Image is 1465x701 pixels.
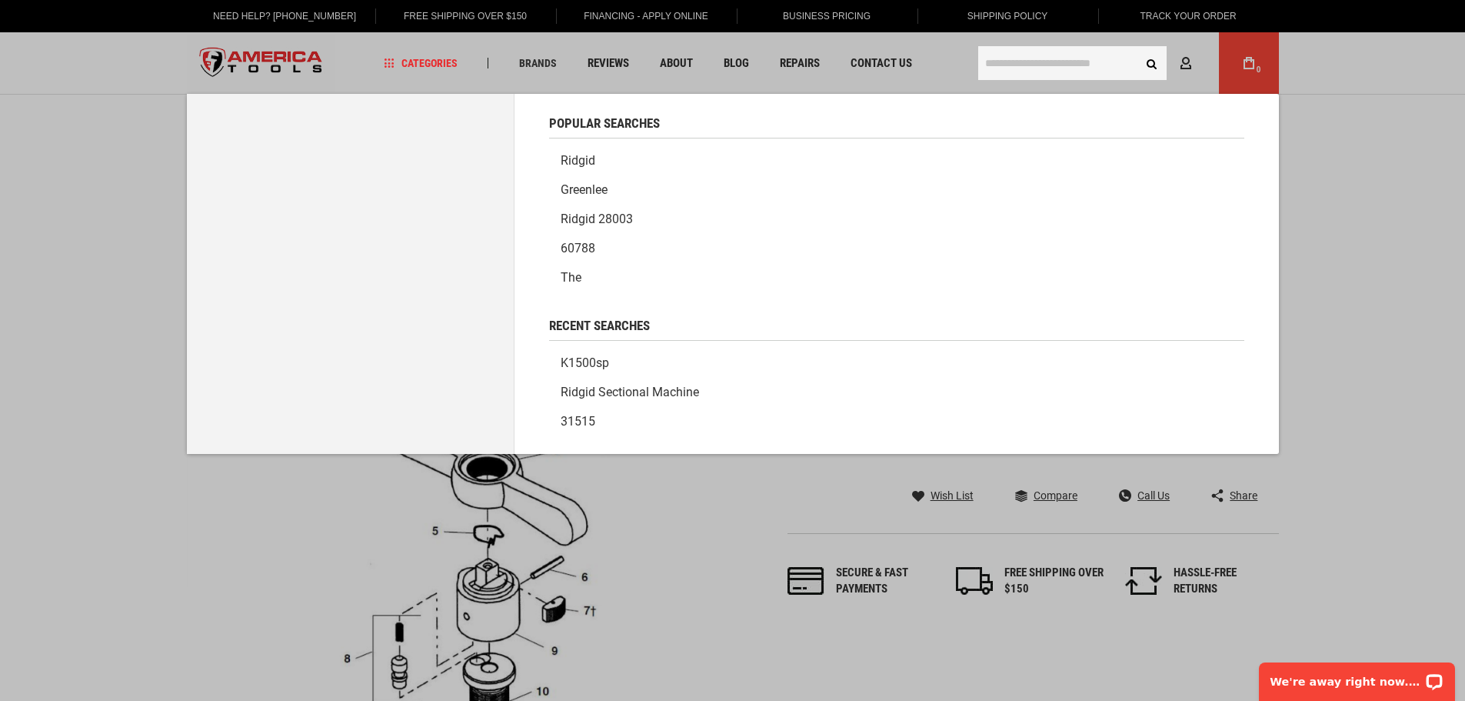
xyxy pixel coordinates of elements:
[549,407,1244,436] a: 31515
[519,58,557,68] span: Brands
[549,205,1244,234] a: Ridgid 28003
[549,378,1244,407] a: ridgid sectional machine
[1137,48,1167,78] button: Search
[512,53,564,74] a: Brands
[549,175,1244,205] a: Greenlee
[1249,653,1465,701] iframe: LiveChat chat widget
[549,234,1244,263] a: 60788
[384,58,458,68] span: Categories
[549,349,1244,378] a: k1500sp
[377,53,464,74] a: Categories
[549,117,660,130] span: Popular Searches
[549,319,650,332] span: Recent Searches
[549,263,1244,292] a: The
[549,146,1244,175] a: Ridgid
